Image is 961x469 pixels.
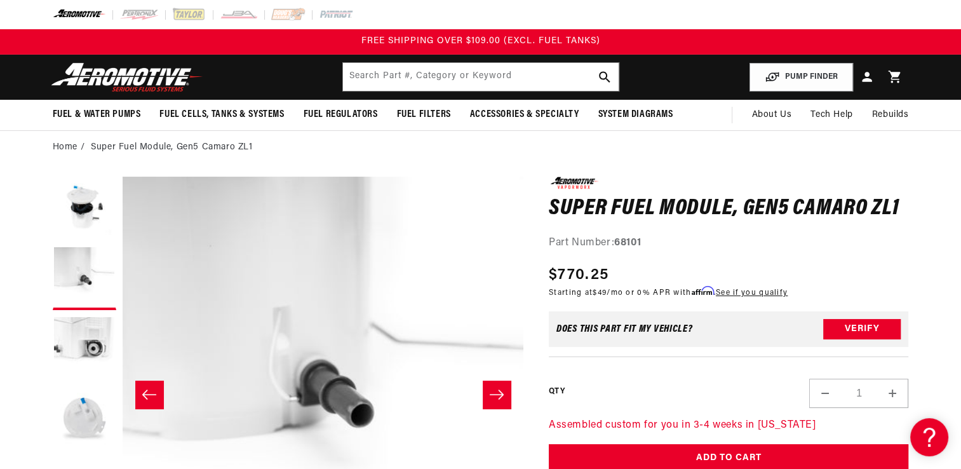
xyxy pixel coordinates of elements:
button: Load image 1 in gallery view [53,177,116,240]
summary: Rebuilds [863,100,918,130]
summary: Tech Help [801,100,862,130]
strong: 68101 [614,238,641,248]
span: Tech Help [810,108,852,122]
li: Super Fuel Module, Gen5 Camaro ZL1 [91,140,252,154]
nav: breadcrumbs [53,140,909,154]
button: PUMP FINDER [749,63,853,92]
button: Verify [823,319,901,339]
button: Load image 4 in gallery view [53,386,116,450]
div: Does This part fit My vehicle? [556,324,693,334]
summary: Fuel Regulators [294,100,387,130]
p: Starting at /mo or 0% APR with . [549,287,788,299]
button: Slide left [135,381,163,409]
button: search button [591,63,619,91]
a: About Us [742,100,801,130]
summary: Fuel Cells, Tanks & Systems [150,100,293,130]
span: Fuel & Water Pumps [53,108,141,121]
summary: System Diagrams [589,100,683,130]
span: Rebuilds [872,108,909,122]
label: QTY [549,386,565,397]
h1: Super Fuel Module, Gen5 Camaro ZL1 [549,199,909,219]
span: Fuel Regulators [304,108,378,121]
span: $49 [593,289,607,297]
summary: Accessories & Specialty [460,100,589,130]
span: FREE SHIPPING OVER $109.00 (EXCL. FUEL TANKS) [361,36,600,46]
a: Home [53,140,77,154]
span: Affirm [692,286,714,296]
span: System Diagrams [598,108,673,121]
p: Assembled custom for you in 3-4 weeks in [US_STATE] [549,418,909,434]
input: Search by Part Number, Category or Keyword [343,63,619,91]
span: About Us [751,110,791,119]
button: Load image 3 in gallery view [53,316,116,380]
img: Aeromotive [48,62,206,92]
div: Part Number: [549,235,909,252]
a: See if you qualify - Learn more about Affirm Financing (opens in modal) [716,289,788,297]
summary: Fuel & Water Pumps [43,100,151,130]
span: Fuel Filters [397,108,451,121]
button: Load image 2 in gallery view [53,247,116,310]
span: $770.25 [549,264,608,287]
span: Accessories & Specialty [470,108,579,121]
summary: Fuel Filters [387,100,460,130]
span: Fuel Cells, Tanks & Systems [159,108,284,121]
button: Slide right [483,381,511,409]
